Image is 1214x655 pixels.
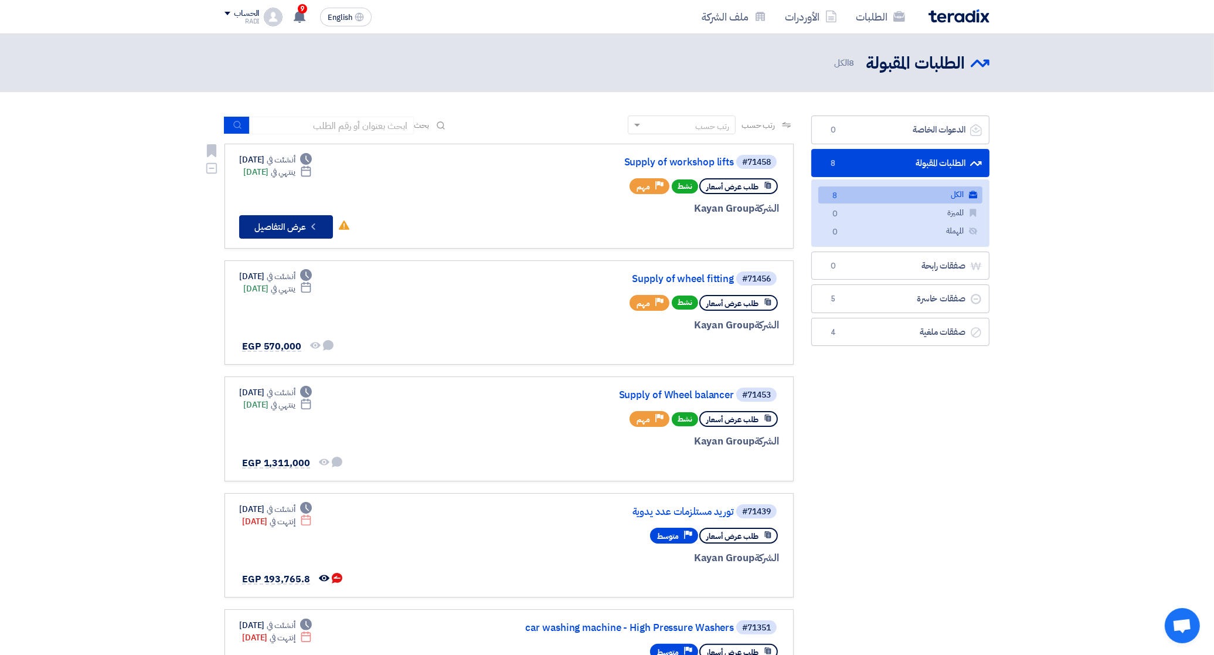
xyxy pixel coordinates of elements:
[834,56,856,70] span: الكل
[320,8,372,26] button: English
[499,623,734,633] a: car washing machine - High Pressure Washers
[242,572,310,586] span: EGP 193,765.8
[239,503,312,515] div: [DATE]
[706,531,759,542] span: طلب عرض أسعار
[811,318,989,347] a: صفقات ملغية4
[242,456,310,470] span: EGP 1,311,000
[267,270,295,283] span: أنشئت في
[267,503,295,515] span: أنشئت في
[929,9,989,23] img: Teradix logo
[239,386,312,399] div: [DATE]
[239,215,333,239] button: عرض التفاصيل
[497,551,779,566] div: Kayan Group
[776,3,846,30] a: الأوردرات
[243,283,312,295] div: [DATE]
[242,515,312,528] div: [DATE]
[818,186,982,203] a: الكل
[754,551,780,565] span: الشركة
[828,190,842,202] span: 8
[243,399,312,411] div: [DATE]
[754,318,780,332] span: الشركة
[499,157,734,168] a: Supply of workshop lifts
[264,8,283,26] img: profile_test.png
[239,154,312,166] div: [DATE]
[811,284,989,313] a: صفقات خاسرة5
[828,226,842,239] span: 0
[742,624,771,632] div: #71351
[270,515,295,528] span: إنتهت في
[1165,608,1200,643] div: Open chat
[239,270,312,283] div: [DATE]
[497,318,779,333] div: Kayan Group
[271,399,295,411] span: ينتهي في
[754,434,780,449] span: الشركة
[657,531,679,542] span: متوسط
[637,414,650,425] span: مهم
[706,414,759,425] span: طلب عرض أسعار
[271,283,295,295] span: ينتهي في
[499,390,734,401] a: Supply of Wheel balancer
[637,181,650,192] span: مهم
[742,119,775,131] span: رتب حسب
[499,274,734,284] a: Supply of wheel fitting
[742,158,771,167] div: #71458
[242,340,301,354] span: EGP 570,000
[270,632,295,644] span: إنتهت في
[239,619,312,632] div: [DATE]
[414,119,429,131] span: بحث
[811,116,989,144] a: الدعوات الخاصة0
[742,391,771,399] div: #71453
[846,3,914,30] a: الطلبات
[818,205,982,222] a: المميزة
[637,298,650,309] span: مهم
[234,9,259,19] div: الحساب
[267,154,295,166] span: أنشئت في
[706,181,759,192] span: طلب عرض أسعار
[242,632,312,644] div: [DATE]
[826,158,840,169] span: 8
[692,3,776,30] a: ملف الشركة
[250,117,414,134] input: ابحث بعنوان أو رقم الطلب
[497,434,779,449] div: Kayan Group
[866,52,965,75] h2: الطلبات المقبولة
[497,201,779,216] div: Kayan Group
[672,179,698,194] span: نشط
[811,252,989,280] a: صفقات رابحة0
[826,260,840,272] span: 0
[706,298,759,309] span: طلب عرض أسعار
[267,619,295,632] span: أنشئت في
[742,508,771,516] div: #71439
[826,124,840,136] span: 0
[811,149,989,178] a: الطلبات المقبولة8
[243,166,312,178] div: [DATE]
[695,120,729,133] div: رتب حسب
[298,4,307,13] span: 9
[328,13,352,22] span: English
[225,18,259,25] div: RADI
[742,275,771,283] div: #71456
[849,56,854,69] span: 8
[826,327,840,338] span: 4
[271,166,295,178] span: ينتهي في
[499,507,734,517] a: توريد مستلزمات عدد يدوية
[826,293,840,305] span: 5
[818,223,982,240] a: المهملة
[754,201,780,216] span: الشركة
[267,386,295,399] span: أنشئت في
[828,208,842,220] span: 0
[672,296,698,310] span: نشط
[672,412,698,426] span: نشط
